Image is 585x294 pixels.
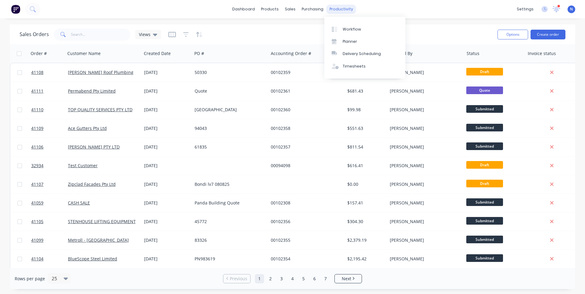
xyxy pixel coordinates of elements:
a: 41108 [31,63,68,82]
div: Delivery Scheduling [343,51,381,57]
span: Draft [466,180,503,187]
a: 41104 [31,250,68,268]
a: 41105 [31,212,68,231]
a: Page 1 is your current page [255,274,264,283]
a: Workflow [324,23,405,35]
a: 41110 [31,101,68,119]
div: Bondi lv7 080825 [195,181,263,187]
div: 00094098 [271,163,339,169]
div: Planner [343,39,357,44]
div: [DATE] [144,181,190,187]
a: 41107 [31,175,68,193]
div: purchasing [299,5,326,14]
div: $157.41 [347,200,383,206]
span: N [570,6,573,12]
div: [DATE] [144,107,190,113]
a: Delivery Scheduling [324,48,405,60]
div: [PERSON_NAME] [390,200,458,206]
div: [DATE] [144,88,190,94]
a: 41059 [31,194,68,212]
div: 83326 [195,237,263,243]
span: 41099 [31,237,43,243]
a: Planner [324,35,405,48]
div: $304.30 [347,219,383,225]
input: Search... [71,28,131,41]
div: Customer Name [67,50,101,57]
div: 00102308 [271,200,339,206]
div: $616.41 [347,163,383,169]
div: [PERSON_NAME] [390,107,458,113]
div: Accounting Order # [271,50,311,57]
div: $0.00 [347,181,383,187]
div: Workflow [343,27,361,32]
div: $811.54 [347,144,383,150]
button: Options [497,30,528,39]
div: 50330 [195,69,263,75]
div: [PERSON_NAME] [390,181,458,187]
a: 41106 [31,138,68,156]
span: 41059 [31,200,43,206]
div: [PERSON_NAME] [390,219,458,225]
a: BlueScope Steel Limited [68,256,117,262]
span: Draft [466,161,503,169]
div: [PERSON_NAME] [390,163,458,169]
span: 41104 [31,256,43,262]
div: [DATE] [144,200,190,206]
div: settings [514,5,537,14]
a: Page 5 [299,274,308,283]
a: Page 7 [321,274,330,283]
a: STENHOUSE LIFTING EQUIPMENT [68,219,136,224]
div: Quote [195,88,263,94]
a: 41099 [31,231,68,249]
div: [DATE] [144,125,190,131]
a: Ace Gutters Pty Ltd [68,125,107,131]
span: Next [342,276,351,282]
a: 32934 [31,156,68,175]
a: Page 3 [277,274,286,283]
a: 41109 [31,119,68,138]
div: [DATE] [144,219,190,225]
a: Permabend Pty Limited [68,88,116,94]
div: 00102357 [271,144,339,150]
span: Submitted [466,142,503,150]
a: CASH SALE [68,200,90,206]
div: PN983619 [195,256,263,262]
span: Rows per page [15,276,45,282]
span: 41110 [31,107,43,113]
div: [DATE] [144,144,190,150]
div: 00102361 [271,88,339,94]
span: 41106 [31,144,43,150]
a: Zipclad Facades Pty Ltd [68,181,116,187]
div: $2,195.42 [347,256,383,262]
div: 94043 [195,125,263,131]
div: [PERSON_NAME] [390,256,458,262]
a: Previous page [223,276,250,282]
a: dashboard [229,5,258,14]
a: [PERSON_NAME] Roof Plumbing [68,69,133,75]
a: Page 6 [310,274,319,283]
div: Created Date [144,50,171,57]
a: Page 4 [288,274,297,283]
img: Factory [11,5,20,14]
span: 41107 [31,181,43,187]
a: Timesheets [324,60,405,72]
span: 41109 [31,125,43,131]
div: $99.98 [347,107,383,113]
span: Views [139,31,151,38]
div: 00102359 [271,69,339,75]
span: Quote [466,86,503,94]
div: Timesheets [343,64,366,69]
div: sales [282,5,299,14]
a: TOP QUALITY SERVICES PTY LTD [68,107,132,112]
div: Panda Building Quote [195,200,263,206]
div: 00102358 [271,125,339,131]
div: productivity [326,5,356,14]
div: [PERSON_NAME] [390,144,458,150]
span: Submitted [466,236,503,243]
a: Next page [335,276,362,282]
div: Invoice status [528,50,556,57]
div: 00102355 [271,237,339,243]
div: [GEOGRAPHIC_DATA] [195,107,263,113]
ul: Pagination [221,274,364,283]
div: [DATE] [144,69,190,75]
